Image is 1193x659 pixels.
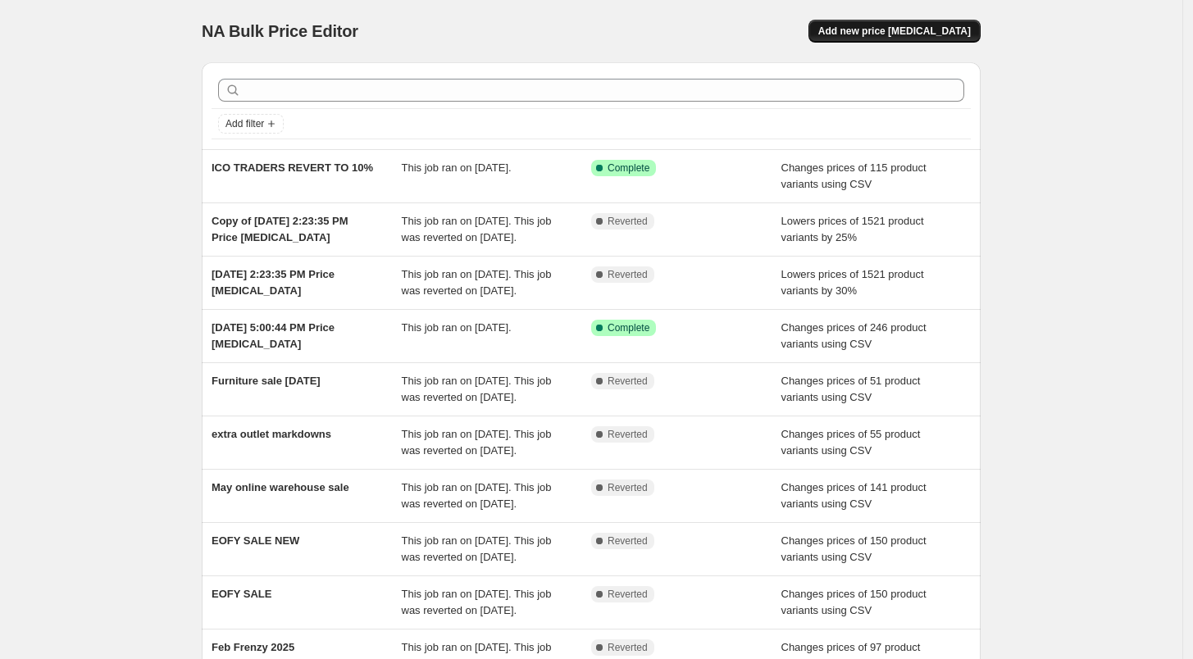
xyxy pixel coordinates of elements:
span: Add filter [225,117,264,130]
span: extra outlet markdowns [212,428,331,440]
span: This job ran on [DATE]. This job was reverted on [DATE]. [402,375,552,403]
span: Copy of [DATE] 2:23:35 PM Price [MEDICAL_DATA] [212,215,348,243]
span: Reverted [608,268,648,281]
span: Reverted [608,641,648,654]
span: Complete [608,321,649,334]
span: Furniture sale [DATE] [212,375,321,387]
span: [DATE] 2:23:35 PM Price [MEDICAL_DATA] [212,268,335,297]
span: Changes prices of 246 product variants using CSV [781,321,927,350]
span: Changes prices of 51 product variants using CSV [781,375,921,403]
span: Changes prices of 55 product variants using CSV [781,428,921,457]
span: This job ran on [DATE]. [402,321,512,334]
span: Lowers prices of 1521 product variants by 30% [781,268,924,297]
span: Reverted [608,534,648,548]
span: NA Bulk Price Editor [202,22,358,40]
span: Changes prices of 150 product variants using CSV [781,534,927,563]
span: This job ran on [DATE]. [402,161,512,174]
span: EOFY SALE [212,588,271,600]
span: Changes prices of 150 product variants using CSV [781,588,927,616]
span: Add new price [MEDICAL_DATA] [818,25,971,38]
span: Feb Frenzy 2025 [212,641,294,653]
span: Lowers prices of 1521 product variants by 25% [781,215,924,243]
span: This job ran on [DATE]. This job was reverted on [DATE]. [402,428,552,457]
span: Reverted [608,215,648,228]
button: Add filter [218,114,284,134]
span: Changes prices of 141 product variants using CSV [781,481,927,510]
span: This job ran on [DATE]. This job was reverted on [DATE]. [402,481,552,510]
span: Reverted [608,375,648,388]
span: Complete [608,161,649,175]
span: This job ran on [DATE]. This job was reverted on [DATE]. [402,268,552,297]
span: This job ran on [DATE]. This job was reverted on [DATE]. [402,215,552,243]
button: Add new price [MEDICAL_DATA] [808,20,981,43]
span: [DATE] 5:00:44 PM Price [MEDICAL_DATA] [212,321,335,350]
span: Reverted [608,481,648,494]
span: This job ran on [DATE]. This job was reverted on [DATE]. [402,588,552,616]
span: Reverted [608,588,648,601]
span: This job ran on [DATE]. This job was reverted on [DATE]. [402,534,552,563]
span: EOFY SALE NEW [212,534,299,547]
span: May online warehouse sale [212,481,349,493]
span: ICO TRADERS REVERT TO 10% [212,161,373,174]
span: Changes prices of 115 product variants using CSV [781,161,927,190]
span: Reverted [608,428,648,441]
